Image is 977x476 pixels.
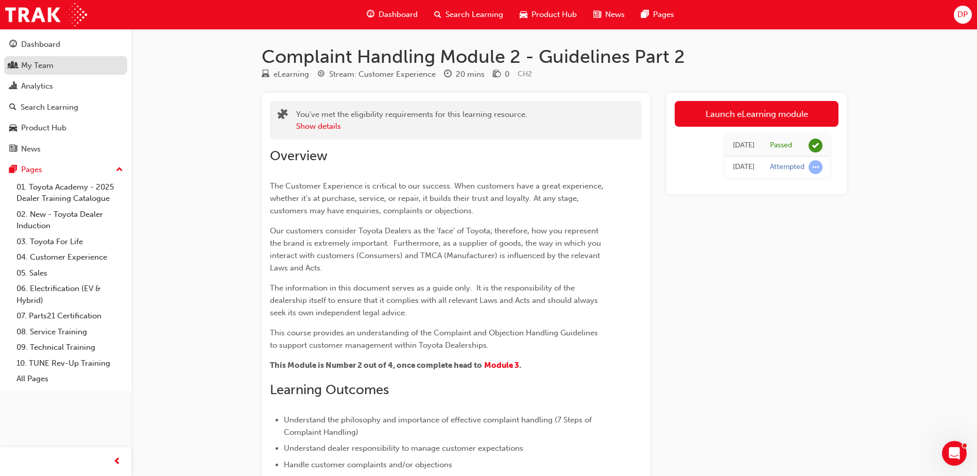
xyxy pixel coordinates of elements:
div: Fri Jan 19 2024 14:14:15 GMT+0800 (Australian Western Standard Time) [733,140,755,151]
div: Pages [21,164,42,176]
a: 03. Toyota For Life [12,234,127,250]
a: Dashboard [4,35,127,54]
span: learningResourceType_ELEARNING-icon [262,70,269,79]
a: 10. TUNE Rev-Up Training [12,355,127,371]
a: 05. Sales [12,265,127,281]
a: 07. Parts21 Certification [12,308,127,324]
span: News [605,9,625,21]
a: News [4,140,127,159]
span: Search Learning [445,9,503,21]
a: Module 3 [484,361,519,370]
div: Search Learning [21,101,78,113]
span: up-icon [116,163,123,177]
div: Price [493,68,509,81]
span: target-icon [317,70,325,79]
div: Attempted [770,162,804,172]
span: Learning resource code [518,70,532,78]
button: Pages [4,160,127,179]
span: guage-icon [9,40,17,49]
span: This course provides an understanding of the Complaint and Objection Handling Guidelines to suppo... [270,328,600,350]
div: Type [262,68,309,81]
span: Product Hub [532,9,577,21]
a: Product Hub [4,118,127,138]
span: puzzle-icon [278,110,288,122]
span: search-icon [434,8,441,21]
div: 0 [505,69,509,80]
button: DashboardMy TeamAnalyticsSearch LearningProduct HubNews [4,33,127,160]
span: learningRecordVerb_ATTEMPT-icon [809,160,822,174]
div: You've met the eligibility requirements for this learning resource. [296,109,527,132]
span: news-icon [593,8,601,21]
span: clock-icon [444,70,452,79]
span: . [519,361,521,370]
div: My Team [21,60,54,72]
span: money-icon [493,70,501,79]
div: Stream: Customer Experience [329,69,436,80]
a: 08. Service Training [12,324,127,340]
span: search-icon [9,103,16,112]
span: This Module is Number 2 out of 4, once complete head to [270,361,482,370]
a: 02. New - Toyota Dealer Induction [12,207,127,234]
a: All Pages [12,371,127,387]
span: DP [957,9,968,21]
span: The Customer Experience is critical to our success. When customers have a great experience, wheth... [270,181,606,215]
span: Dashboard [379,9,418,21]
div: 20 mins [456,69,485,80]
div: eLearning [273,69,309,80]
span: Handle customer complaints and/or objections [284,460,452,469]
div: Passed [770,141,792,150]
span: pages-icon [641,8,649,21]
button: DP [954,6,972,24]
span: Learning Outcomes [270,382,389,398]
a: 04. Customer Experience [12,249,127,265]
span: Understand the philosophy and importance of effective complaint handling (7 Steps of Complaint Ha... [284,415,594,437]
span: Pages [653,9,674,21]
a: 01. Toyota Academy - 2025 Dealer Training Catalogue [12,179,127,207]
h1: Complaint Handling Module 2 - Guidelines Part 2 [262,45,847,68]
iframe: Intercom live chat [942,441,967,466]
span: prev-icon [113,455,121,468]
div: News [21,143,41,155]
a: search-iconSearch Learning [426,4,511,25]
span: guage-icon [367,8,374,21]
span: Overview [270,148,328,164]
span: news-icon [9,145,17,154]
a: 09. Technical Training [12,339,127,355]
a: car-iconProduct Hub [511,4,585,25]
span: car-icon [9,124,17,133]
a: 06. Electrification (EV & Hybrid) [12,281,127,308]
span: pages-icon [9,165,17,175]
span: Our customers consider Toyota Dealers as the 'face' of Toyota; therefore, how you represent the b... [270,226,603,273]
div: Stream [317,68,436,81]
div: Dashboard [21,39,60,50]
div: Product Hub [21,122,66,134]
a: Launch eLearning module [675,101,838,127]
span: people-icon [9,61,17,71]
span: chart-icon [9,82,17,91]
img: Trak [5,3,87,26]
a: news-iconNews [585,4,633,25]
a: guage-iconDashboard [358,4,426,25]
div: Analytics [21,80,53,92]
span: learningRecordVerb_PASS-icon [809,139,822,152]
div: Fri Jan 19 2024 14:04:32 GMT+0800 (Australian Western Standard Time) [733,161,755,173]
a: My Team [4,56,127,75]
a: Analytics [4,77,127,96]
button: Show details [296,121,341,132]
span: The information in this document serves as a guide only. It is the responsibility of the dealersh... [270,283,600,317]
a: pages-iconPages [633,4,682,25]
span: Understand dealer responsibility to manage customer expectations [284,444,523,453]
a: Search Learning [4,98,127,117]
div: Duration [444,68,485,81]
span: car-icon [520,8,527,21]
